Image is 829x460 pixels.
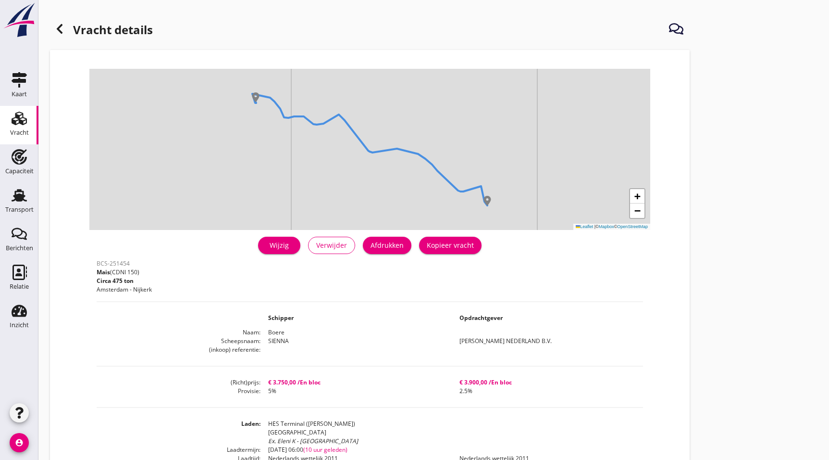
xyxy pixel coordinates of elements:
[634,190,641,202] span: +
[50,19,153,42] h1: Vracht details
[260,387,452,396] dd: 5%
[97,285,152,294] p: Amsterdam - Nijkerk
[97,268,152,277] p: (CDNI 150)
[260,446,643,454] dd: [DATE] 06:00
[634,204,641,217] span: −
[5,168,34,174] div: Capaciteit
[260,420,643,446] dd: HES Terminal ([PERSON_NAME]) [GEOGRAPHIC_DATA]
[452,387,643,396] dd: 2.5%
[97,337,260,345] dt: Scheepsnaam
[268,437,643,446] div: Ex. Eleni K - [GEOGRAPHIC_DATA]
[97,268,110,276] span: Mais
[617,224,648,229] a: OpenStreetMap
[6,245,33,251] div: Berichten
[260,314,452,322] dd: Schipper
[258,237,300,254] a: Wijzig
[97,446,260,454] dt: Laadtermijn
[12,91,27,97] div: Kaart
[97,328,260,337] dt: Naam
[630,204,644,218] a: Zoom out
[251,92,260,102] img: Marker
[260,378,452,387] dd: € 3.750,00 /En bloc
[427,240,474,250] div: Kopieer vracht
[10,129,29,136] div: Vracht
[97,277,152,285] p: Circa 475 ton
[266,240,293,250] div: Wijzig
[97,259,130,268] span: BCS-251454
[97,345,260,354] dt: (inkoop) referentie
[599,224,614,229] a: Mapbox
[10,322,29,328] div: Inzicht
[371,240,404,250] div: Afdrukken
[10,283,29,290] div: Relatie
[363,237,411,254] button: Afdrukken
[576,224,593,229] a: Leaflet
[260,328,643,337] dd: Boere
[5,206,34,213] div: Transport
[316,240,347,250] div: Verwijder
[419,237,482,254] button: Kopieer vracht
[2,2,37,38] img: logo-small.a267ee39.svg
[97,420,260,446] dt: Laden
[97,378,260,387] dt: (Richt)prijs
[452,378,643,387] dd: € 3.900,00 /En bloc
[303,446,347,454] span: (10 uur geleden)
[594,224,595,229] span: |
[630,189,644,204] a: Zoom in
[452,337,643,345] dd: [PERSON_NAME] NEDERLAND B.V.
[573,224,650,230] div: © ©
[260,337,452,345] dd: SIENNA
[308,237,355,254] button: Verwijder
[483,196,492,205] img: Marker
[452,314,643,322] dd: Opdrachtgever
[10,433,29,452] i: account_circle
[97,387,260,396] dt: Provisie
